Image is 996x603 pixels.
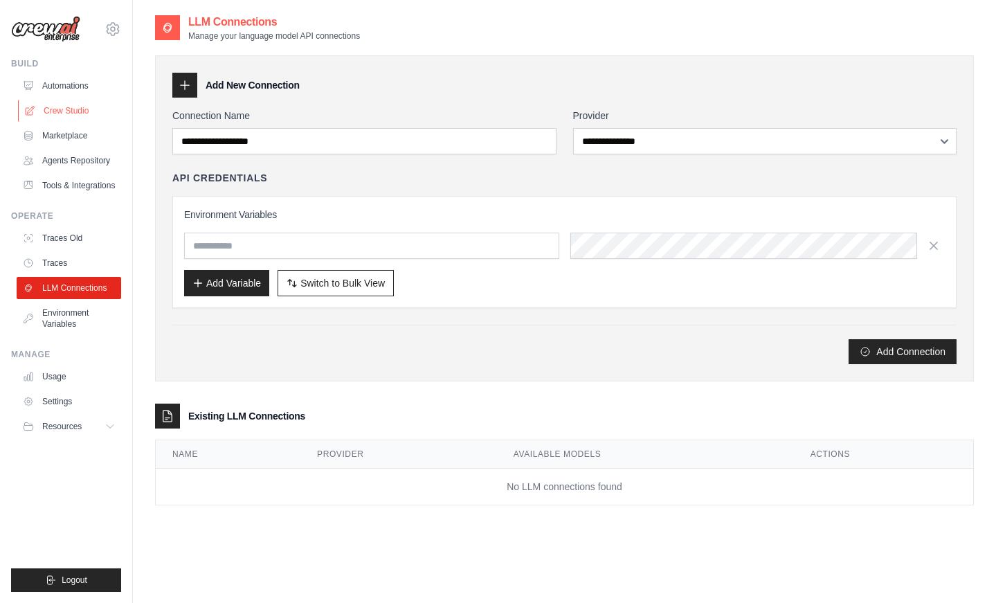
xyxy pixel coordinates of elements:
h4: API Credentials [172,171,267,185]
h2: LLM Connections [188,14,360,30]
p: Manage your language model API connections [188,30,360,42]
label: Provider [573,109,957,123]
th: Available Models [497,440,794,469]
a: Traces [17,252,121,274]
h3: Environment Variables [184,208,945,222]
span: Resources [42,421,82,432]
a: Tools & Integrations [17,174,121,197]
img: Logo [11,16,80,42]
a: Crew Studio [18,100,123,122]
label: Connection Name [172,109,556,123]
a: Marketplace [17,125,121,147]
h3: Add New Connection [206,78,300,92]
th: Provider [300,440,497,469]
a: Environment Variables [17,302,121,335]
th: Name [156,440,300,469]
button: Logout [11,568,121,592]
h3: Existing LLM Connections [188,409,305,423]
span: Switch to Bulk View [300,276,385,290]
button: Add Variable [184,270,269,296]
button: Switch to Bulk View [278,270,394,296]
td: No LLM connections found [156,469,973,505]
a: Traces Old [17,227,121,249]
a: Settings [17,390,121,413]
span: Logout [62,575,87,586]
a: Agents Repository [17,150,121,172]
th: Actions [794,440,973,469]
button: Add Connection [849,339,957,364]
a: Automations [17,75,121,97]
a: Usage [17,366,121,388]
button: Resources [17,415,121,438]
div: Manage [11,349,121,360]
div: Operate [11,210,121,222]
a: LLM Connections [17,277,121,299]
div: Build [11,58,121,69]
